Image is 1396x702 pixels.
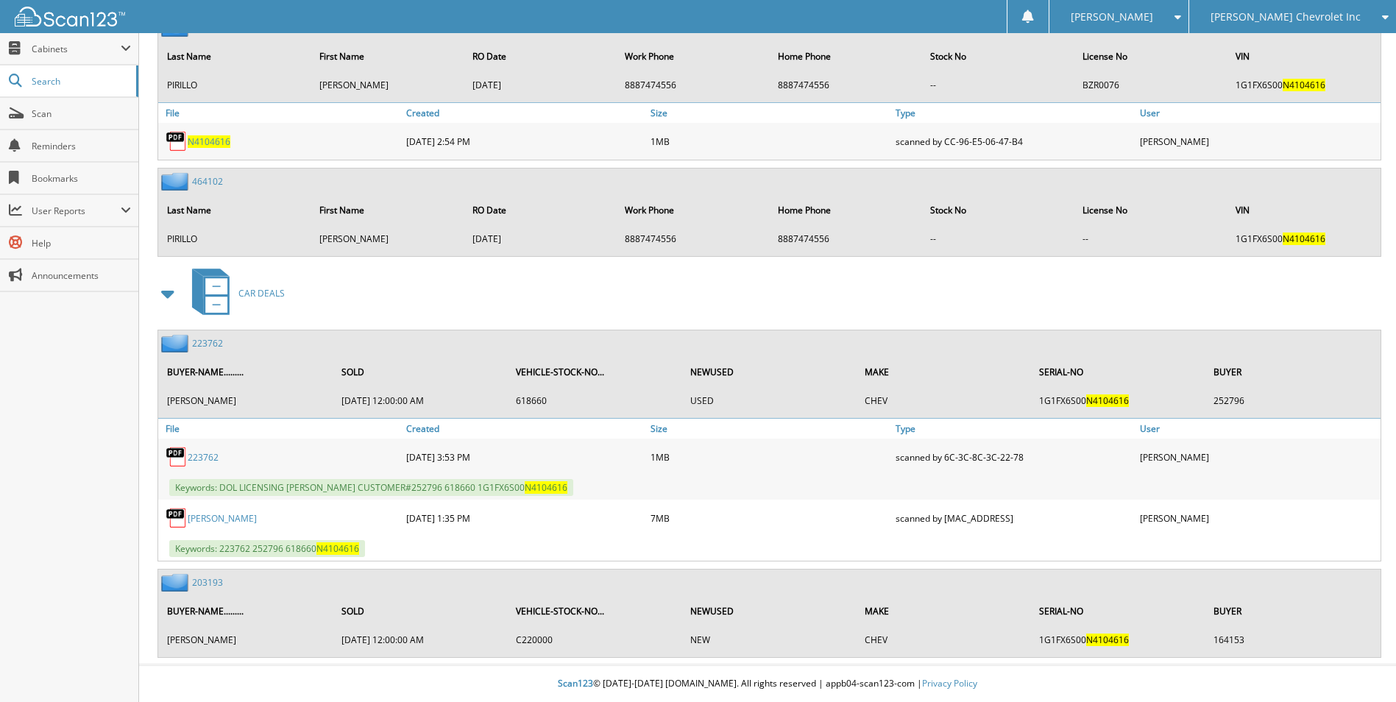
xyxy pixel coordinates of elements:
div: © [DATE]-[DATE] [DOMAIN_NAME]. All rights reserved | appb04-scan123-com | [139,666,1396,702]
a: Created [403,103,647,123]
span: N4104616 [1283,233,1325,245]
a: Size [647,419,891,439]
th: VIN [1228,195,1379,225]
img: PDF.png [166,507,188,529]
td: [PERSON_NAME] [312,73,463,97]
a: 223762 [192,337,223,350]
td: 8887474556 [617,227,768,251]
div: [PERSON_NAME] [1136,503,1381,533]
td: -- [923,227,1074,251]
td: BZR0076 [1075,73,1226,97]
span: Cabinets [32,43,121,55]
td: CHEV [857,389,1030,413]
th: NEWUSED [683,596,856,626]
span: Search [32,75,129,88]
span: N4104616 [1086,394,1129,407]
td: 1G1FX6S00 [1228,73,1379,97]
th: Home Phone [770,41,921,71]
th: SOLD [334,596,507,626]
img: folder2.png [161,573,192,592]
a: File [158,419,403,439]
td: CHEV [857,628,1030,652]
img: PDF.png [166,130,188,152]
a: Type [892,419,1136,439]
span: [PERSON_NAME] [1071,13,1153,21]
td: NEW [683,628,856,652]
th: SERIAL-NO [1032,596,1205,626]
td: 1G1FX6S00 [1032,628,1205,652]
a: CAR DEALS [183,264,285,322]
div: [DATE] 2:54 PM [403,127,647,156]
td: 8887474556 [770,227,921,251]
th: RO Date [465,195,616,225]
div: scanned by CC-96-E5-06-47-B4 [892,127,1136,156]
td: [PERSON_NAME] [160,628,333,652]
img: scan123-logo-white.svg [15,7,125,26]
td: 1G1FX6S00 [1032,389,1205,413]
a: User [1136,103,1381,123]
span: Bookmarks [32,172,131,185]
span: N4104616 [1283,79,1325,91]
td: PIRILLO [160,73,311,97]
th: SERIAL-NO [1032,357,1205,387]
a: User [1136,419,1381,439]
td: USED [683,389,856,413]
th: BUYER-NAME......... [160,357,333,387]
span: N4104616 [1086,634,1129,646]
th: Last Name [160,195,311,225]
div: 7MB [647,503,891,533]
span: N4104616 [316,542,359,555]
th: BUYER-NAME......... [160,596,333,626]
span: Scan123 [558,677,593,689]
td: [PERSON_NAME] [312,227,463,251]
th: MAKE [857,596,1030,626]
a: File [158,103,403,123]
th: MAKE [857,357,1030,387]
a: Created [403,419,647,439]
div: 1MB [647,127,891,156]
img: folder2.png [161,334,192,352]
td: C220000 [509,628,681,652]
th: First Name [312,195,463,225]
td: 8887474556 [770,73,921,97]
a: 203193 [192,576,223,589]
td: [DATE] 12:00:00 AM [334,628,507,652]
td: 1G1FX6S00 [1228,227,1379,251]
a: [PERSON_NAME] [188,512,257,525]
th: License No [1075,41,1226,71]
span: Scan [32,107,131,120]
td: [DATE] 12:00:00 AM [334,389,507,413]
a: N4104616 [188,135,230,148]
td: -- [923,73,1074,97]
th: License No [1075,195,1226,225]
span: CAR DEALS [238,287,285,299]
a: Privacy Policy [922,677,977,689]
td: [DATE] [465,73,616,97]
img: folder2.png [161,172,192,191]
th: NEWUSED [683,357,856,387]
div: [PERSON_NAME] [1136,442,1381,472]
span: [PERSON_NAME] Chevrolet Inc [1211,13,1361,21]
th: RO Date [465,41,616,71]
a: 464102 [192,175,223,188]
td: PIRILLO [160,227,311,251]
th: Home Phone [770,195,921,225]
th: Last Name [160,41,311,71]
div: [DATE] 3:53 PM [403,442,647,472]
td: 164153 [1206,628,1379,652]
a: Size [647,103,891,123]
td: -- [1075,227,1226,251]
span: User Reports [32,205,121,217]
th: Stock No [923,41,1074,71]
th: SOLD [334,357,507,387]
span: N4104616 [525,481,567,494]
th: VEHICLE-STOCK-NO... [509,596,681,626]
span: Help [32,237,131,249]
td: 8887474556 [617,73,768,97]
div: [DATE] 1:35 PM [403,503,647,533]
img: PDF.png [166,446,188,468]
th: VEHICLE-STOCK-NO... [509,357,681,387]
th: VIN [1228,41,1379,71]
span: Keywords: DOL LICENSING [PERSON_NAME] CUSTOMER#252796 618660 1G1FX6S00 [169,479,573,496]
